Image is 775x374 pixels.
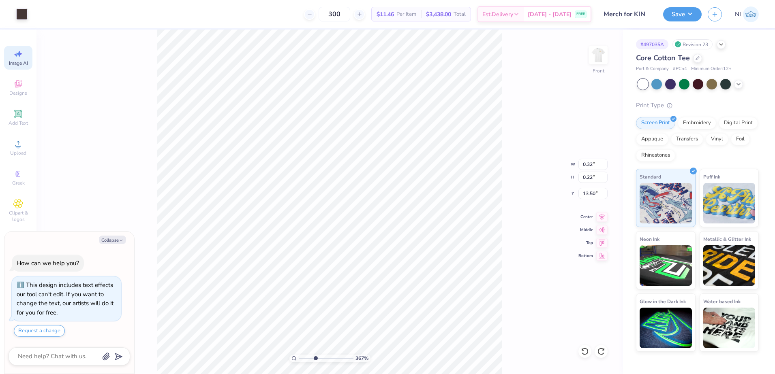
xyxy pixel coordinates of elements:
span: FREE [576,11,585,17]
div: Screen Print [636,117,675,129]
button: Collapse [99,236,126,244]
span: Clipart & logos [4,210,32,223]
input: – – [319,7,350,21]
span: Water based Ink [703,297,741,306]
span: Bottom [578,253,593,259]
img: Front [590,47,606,63]
span: Core Cotton Tee [636,53,690,63]
span: [DATE] - [DATE] [528,10,572,19]
img: Standard [640,183,692,223]
a: NI [735,6,759,22]
span: Port & Company [636,66,669,72]
button: Request a change [14,325,65,337]
span: Metallic & Glitter Ink [703,235,751,243]
span: Center [578,214,593,220]
div: Print Type [636,101,759,110]
span: Minimum Order: 12 + [691,66,732,72]
input: Untitled Design [597,6,657,22]
div: Applique [636,133,668,145]
span: Per Item [396,10,416,19]
span: # PC54 [673,66,687,72]
div: # 497035A [636,39,668,49]
span: Upload [10,150,26,156]
span: Glow in the Dark Ink [640,297,686,306]
span: Middle [578,227,593,233]
span: 367 % [355,355,368,362]
div: Transfers [671,133,703,145]
span: Puff Ink [703,172,720,181]
span: Designs [9,90,27,96]
div: Vinyl [706,133,728,145]
div: Front [593,67,604,74]
span: Total [454,10,466,19]
img: Glow in the Dark Ink [640,308,692,348]
span: Add Text [9,120,28,126]
div: This design includes text effects our tool can't edit. If you want to change the text, our artist... [17,281,113,317]
div: Foil [731,133,750,145]
img: Water based Ink [703,308,756,348]
div: Rhinestones [636,149,675,161]
span: NI [735,10,741,19]
div: Embroidery [678,117,716,129]
span: Neon Ink [640,235,659,243]
div: How can we help you? [17,259,79,267]
div: Digital Print [719,117,758,129]
img: Puff Ink [703,183,756,223]
div: Revision 23 [672,39,713,49]
span: Image AI [9,60,28,66]
span: Greek [12,180,25,186]
span: Standard [640,172,661,181]
span: $11.46 [377,10,394,19]
span: Est. Delivery [482,10,513,19]
span: $3,438.00 [426,10,451,19]
img: Metallic & Glitter Ink [703,245,756,286]
img: Neon Ink [640,245,692,286]
button: Save [663,7,702,21]
img: Nicole Isabelle Dimla [743,6,759,22]
span: Top [578,240,593,246]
